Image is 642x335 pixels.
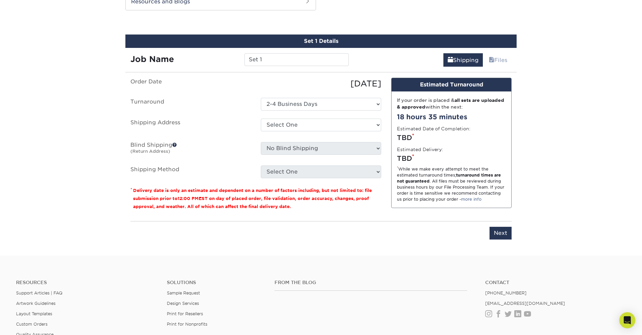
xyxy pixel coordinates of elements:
div: TBD [397,133,506,143]
small: (Return Address) [130,149,170,154]
div: Set 1 Details [125,35,517,48]
input: Enter a job name [244,53,348,66]
span: shipping [448,57,453,63]
strong: turnaround times are not guaranteed [397,173,501,184]
a: [PHONE_NUMBER] [485,290,527,295]
a: [EMAIL_ADDRESS][DOMAIN_NAME] [485,301,565,306]
div: Estimated Turnaround [392,78,511,91]
h4: Solutions [167,280,264,285]
a: Files [485,53,512,67]
input: Next [490,227,512,240]
h4: Resources [16,280,157,285]
div: TBD [397,153,506,163]
a: Support Articles | FAQ [16,290,63,295]
a: more info [461,197,481,202]
a: Shipping [443,53,483,67]
span: files [489,57,494,63]
label: Shipping Method [125,165,256,178]
span: 12:00 PM [178,196,199,201]
label: Blind Shipping [125,142,256,157]
div: While we make every attempt to meet the estimated turnaround times; . All files must be reviewed ... [397,166,506,202]
a: Contact [485,280,626,285]
strong: Job Name [130,54,174,64]
div: If your order is placed & within the next: [397,97,506,111]
h4: From the Blog [275,280,467,285]
small: Delivery date is only an estimate and dependent on a number of factors including, but not limited... [133,188,372,209]
label: Estimated Date of Completion: [397,125,470,132]
div: 18 hours 35 minutes [397,112,506,122]
div: Open Intercom Messenger [619,312,635,328]
label: Shipping Address [125,119,256,134]
label: Turnaround [125,98,256,111]
div: [DATE] [256,78,386,90]
label: Estimated Delivery: [397,146,443,153]
a: Print for Resellers [167,311,203,316]
a: Artwork Guidelines [16,301,56,306]
a: Print for Nonprofits [167,322,207,327]
a: Design Services [167,301,199,306]
a: Sample Request [167,290,200,295]
label: Order Date [125,78,256,90]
